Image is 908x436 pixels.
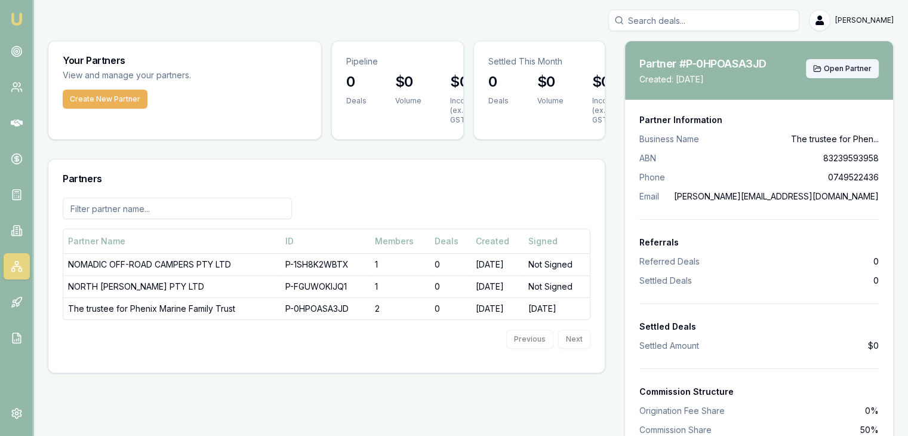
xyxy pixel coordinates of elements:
[285,235,365,247] div: ID
[639,386,879,398] div: Commission Structure
[488,96,509,106] div: Deals
[63,297,281,320] td: The trustee for Phenix Marine Family Trust
[639,340,699,352] span: Settled Amount
[63,174,590,183] h3: Partners
[346,72,367,91] h3: 0
[823,152,879,164] span: 83239593958
[639,237,879,248] div: Referrals
[346,56,449,67] p: Pipeline
[639,152,656,164] span: ABN
[281,253,370,275] td: P-1SH8K2WBTX
[592,72,618,91] h3: $0
[865,405,879,417] span: 0%
[450,96,476,125] div: Income (ex. GST)
[488,72,509,91] h3: 0
[639,56,786,72] h3: Partner #P-0HPOASA3JD
[868,340,879,352] span: $0
[395,96,421,106] div: Volume
[528,281,585,293] div: Not Signed
[528,235,585,247] div: Signed
[791,133,879,145] span: The trustee for Phen...
[873,275,879,287] span: 0
[435,235,466,247] div: Deals
[476,235,519,247] div: Created
[471,275,524,297] td: [DATE]
[488,56,591,67] p: Settled This Month
[639,73,786,85] p: Created: [DATE]
[68,235,276,247] div: Partner Name
[860,424,879,436] span: 50%
[639,405,725,417] span: Origination Fee Share
[828,171,879,183] span: 0749522436
[824,64,872,73] span: Open Partner
[639,191,659,202] span: Email
[639,114,879,126] div: Partner Information
[63,198,292,219] input: Filter partner name...
[639,424,712,436] span: Commission Share
[524,297,590,320] td: [DATE]
[471,253,524,275] td: [DATE]
[430,253,471,275] td: 0
[608,10,799,31] input: Search deals
[537,72,564,91] h3: $0
[370,253,430,275] td: 1
[873,256,879,268] span: 0
[835,16,894,25] span: [PERSON_NAME]
[63,69,307,82] p: View and manage your partners.
[674,191,879,202] span: [PERSON_NAME][EMAIL_ADDRESS][DOMAIN_NAME]
[395,72,421,91] h3: $0
[281,297,370,320] td: P-0HPOASA3JD
[375,235,425,247] div: Members
[537,96,564,106] div: Volume
[346,96,367,106] div: Deals
[528,259,585,271] div: Not Signed
[430,275,471,297] td: 0
[63,275,281,297] td: NORTH [PERSON_NAME] PTY LTD
[63,253,281,275] td: NOMADIC OFF-ROAD CAMPERS PTY LTD
[471,297,524,320] td: [DATE]
[10,12,24,26] img: emu-icon-u.png
[806,59,879,78] button: Open Partner
[639,275,692,287] span: Settled Deals
[639,256,700,268] span: Referred Deals
[370,297,430,320] td: 2
[63,90,147,109] button: Create New Partner
[430,297,471,320] td: 0
[639,133,699,145] span: Business Name
[592,96,618,125] div: Income (ex. GST)
[639,171,665,183] span: Phone
[639,321,879,333] div: Settled Deals
[281,275,370,297] td: P-FGUWOKIJQ1
[63,56,307,65] h3: Your Partners
[450,72,476,91] h3: $0
[370,275,430,297] td: 1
